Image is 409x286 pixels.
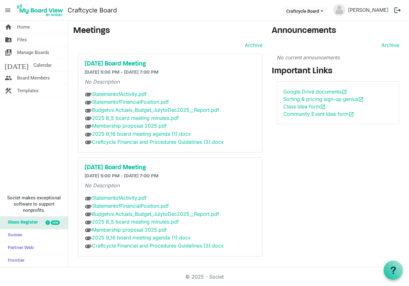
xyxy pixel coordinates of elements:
h6: [DATE] 5:00 PM - [DATE] 7:00 PM [85,70,256,75]
span: Societ makes exceptional software to support nonprofits. [3,195,65,213]
span: Home [17,21,30,33]
span: attachment [85,226,92,234]
h6: [DATE] 5:00 PM - [DATE] 7:00 PM [85,173,256,179]
a: [PERSON_NAME] [345,4,391,16]
p: No Description [85,182,256,189]
h3: Announcements [272,26,404,36]
span: Files [17,34,27,46]
a: Archive [242,41,262,49]
span: attachment [85,131,92,138]
h3: Meetings [73,26,262,36]
a: StatementofActivity.pdf [92,195,147,201]
span: menu [2,4,14,16]
span: Partner Web [5,242,34,254]
span: Sumac [5,229,22,242]
p: No current announcements [277,54,399,61]
span: home [5,21,12,33]
span: open_in_new [358,97,364,102]
span: attachment [85,195,92,202]
span: attachment [85,138,92,146]
span: attachment [85,115,92,122]
a: Sorting & pricing sign-up geniusopen_in_new [283,96,364,102]
a: [DATE] Board Meeting [85,164,256,171]
a: Class Idea formopen_in_new [283,103,326,110]
a: Craftcycle Board [68,4,117,16]
span: Manage Boards [17,46,49,59]
span: attachment [85,123,92,130]
span: attachment [85,107,92,114]
a: Craftcycle Financial and Procedures Guidelines (3).docx [92,139,224,145]
span: folder_shared [5,34,12,46]
a: StatementofActivity.pdf [92,91,147,97]
span: Calendar [33,59,52,71]
span: people [5,72,12,84]
button: Craftcycle Board dropdownbutton [282,7,327,15]
span: open_in_new [320,104,326,110]
span: Templates [17,84,39,97]
span: attachment [85,203,92,210]
a: 2025 9_16 board meeting agenda (1).docx [92,131,191,137]
a: Community Event Idea formopen_in_new [283,111,354,117]
span: attachment [85,243,92,250]
span: open_in_new [341,89,347,95]
span: open_in_new [349,111,354,117]
a: Archive [379,41,399,49]
p: No Description [85,78,256,85]
span: attachment [85,219,92,226]
button: logout [391,4,404,17]
a: Membership proposal 2025.pdf [92,123,167,129]
a: Membership proposal 2025.pdf [92,227,167,233]
a: StatementofFinancialPosition.pdf [92,203,169,209]
a: [DATE] Board Meeting [85,60,256,68]
span: switch_account [5,46,12,59]
a: Google Drive documentsopen_in_new [283,89,347,95]
a: 2025 8_5 board meeting minutes.pdf [92,115,179,121]
span: Frontier [5,255,24,267]
img: no-profile-picture.svg [333,4,345,16]
span: construction [5,84,12,97]
img: My Board View Logo [15,2,65,18]
a: © 2025 - Societ [185,274,224,280]
a: StatementofFinancialPosition.pdf [92,99,169,105]
a: Budgetvs.Actuals_Budget_JulytoDec2025__Report.pdf [92,211,219,217]
a: Budgetvs.Actuals_Budget_JulytoDec2025__Report.pdf [92,107,219,113]
span: Glass Register [5,216,38,229]
span: attachment [85,91,92,98]
span: attachment [85,99,92,106]
a: Craftcycle Financial and Procedures Guidelines (3).docx [92,243,224,249]
a: My Board View Logo [15,2,68,18]
span: attachment [85,234,92,242]
div: new [51,220,60,225]
span: [DATE] [5,59,29,71]
span: attachment [85,211,92,218]
a: 2025 8_5 board meeting minutes.pdf [92,219,179,225]
a: 2025 9_16 board meeting agenda (1).docx [92,234,191,241]
h3: Important Links [272,66,404,77]
span: Board Members [17,72,50,84]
